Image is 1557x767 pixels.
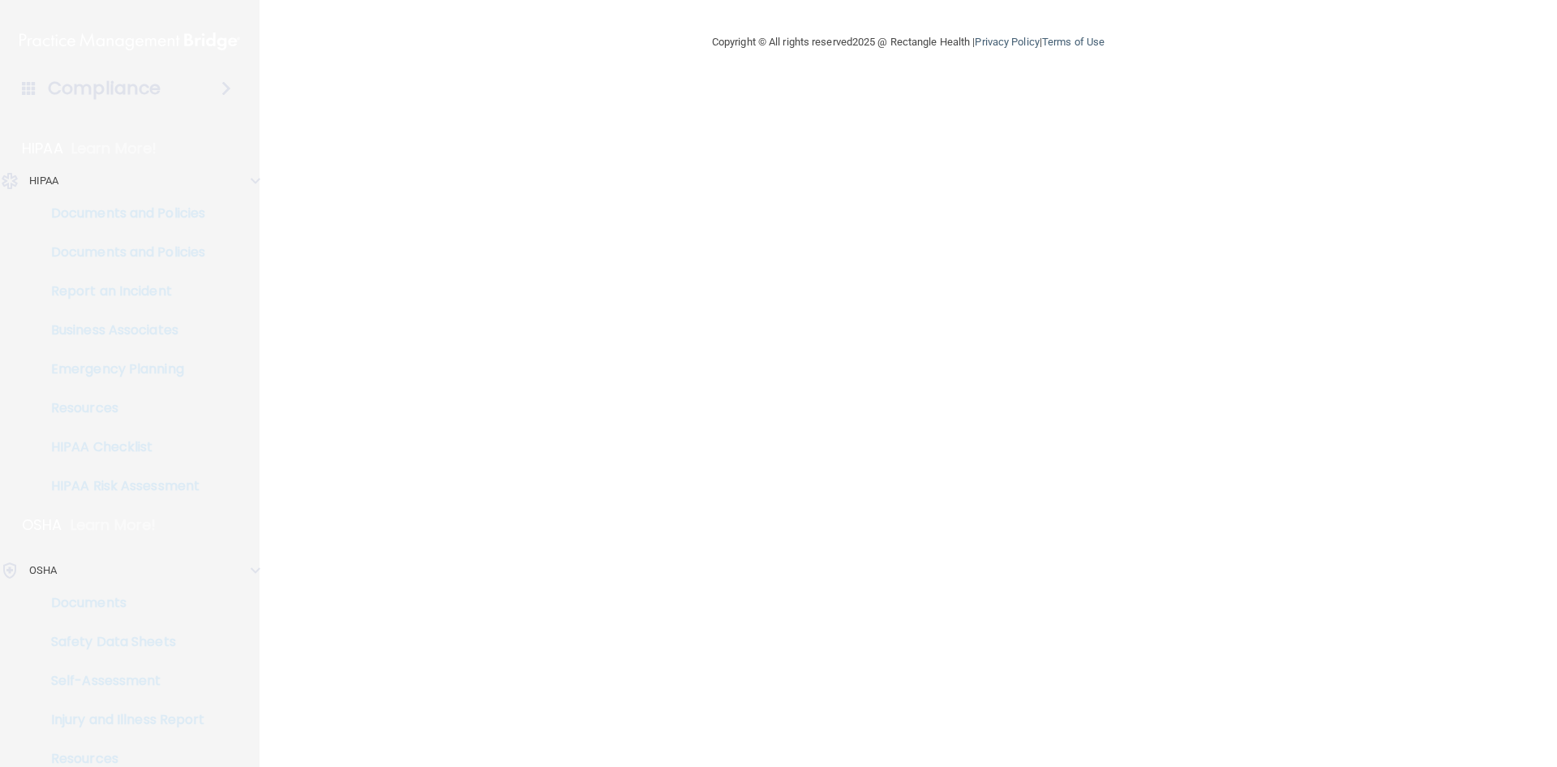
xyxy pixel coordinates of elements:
[1042,36,1104,48] a: Terms of Use
[11,400,232,416] p: Resources
[71,139,157,158] p: Learn More!
[612,16,1204,68] div: Copyright © All rights reserved 2025 @ Rectangle Health | |
[11,712,232,728] p: Injury and Illness Report
[11,361,232,377] p: Emergency Planning
[48,77,161,100] h4: Compliance
[11,673,232,689] p: Self-Assessment
[22,515,62,535] p: OSHA
[11,205,232,222] p: Documents and Policies
[22,139,63,158] p: HIPAA
[29,561,57,580] p: OSHA
[11,283,232,299] p: Report an Incident
[29,171,59,191] p: HIPAA
[11,322,232,338] p: Business Associates
[11,439,232,455] p: HIPAA Checklist
[19,25,240,58] img: PMB logo
[975,36,1039,48] a: Privacy Policy
[71,515,157,535] p: Learn More!
[11,751,232,767] p: Resources
[11,478,232,494] p: HIPAA Risk Assessment
[11,244,232,261] p: Documents and Policies
[11,634,232,650] p: Safety Data Sheets
[11,595,232,611] p: Documents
